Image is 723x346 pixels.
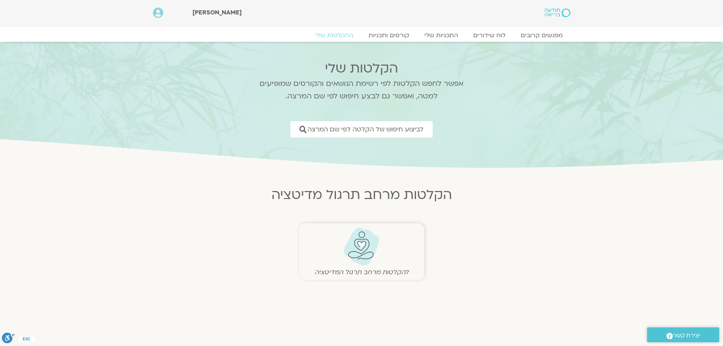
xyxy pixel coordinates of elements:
[192,8,242,17] span: [PERSON_NAME]
[466,32,513,39] a: לוח שידורים
[308,32,361,39] a: ההקלטות שלי
[673,330,700,341] span: יצירת קשר
[303,268,421,276] figcaption: להקלטות מרחב תרגול המדיטציה
[307,126,424,133] span: לביצוע חיפוש של הקלטה לפי שם המרצה
[145,187,578,202] h2: הקלטות מרחב תרגול מדיטציה
[513,32,570,39] a: מפגשים קרובים
[250,77,474,103] p: אפשר לחפש הקלטות לפי רשימת הנושאים והקורסים שמופיעים למטה, ואפשר גם לבצע חיפוש לפי שם המרצה.
[647,327,719,342] a: יצירת קשר
[290,121,433,137] a: לביצוע חיפוש של הקלטה לפי שם המרצה
[250,61,474,76] h2: הקלטות שלי
[153,32,570,39] nav: Menu
[417,32,466,39] a: התכניות שלי
[361,32,417,39] a: קורסים ותכניות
